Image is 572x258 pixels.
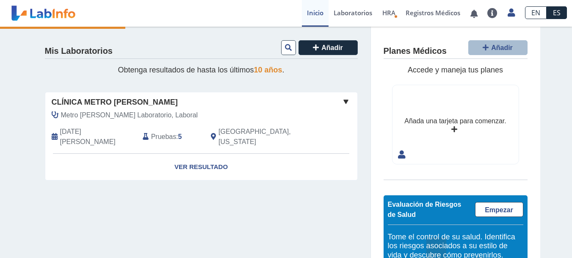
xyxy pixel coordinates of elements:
[334,8,372,17] font: Laboratorios
[178,133,182,140] font: 5
[491,44,513,51] font: Añadir
[531,8,540,17] font: EN
[218,128,291,145] font: [GEOGRAPHIC_DATA], [US_STATE]
[174,163,228,170] font: Ver resultado
[282,66,285,74] font: .
[176,133,178,140] font: :
[475,202,523,217] a: Empezar
[60,128,116,145] font: [DATE][PERSON_NAME]
[254,66,282,74] font: 10 años
[406,8,460,17] font: Registros Médicos
[485,206,513,214] font: Empezar
[118,66,254,74] font: Obtenga resultados de hasta los últimos
[298,40,358,55] button: Añadir
[321,44,343,51] font: Añadir
[382,8,395,17] font: HRA
[553,8,561,17] font: ES
[468,40,528,55] button: Añadir
[61,110,198,120] span: Metro Pavía Laboratorio, Laboral
[384,46,447,55] font: Planes Médicos
[45,46,113,55] font: Mis Laboratorios
[60,127,136,147] span: 29-08-2025
[307,8,323,17] font: Inicio
[404,117,506,125] font: Añada una tarjeta para comenzar.
[52,98,178,106] font: Clínica Metro [PERSON_NAME]
[151,133,176,140] font: Pruebas
[61,111,198,119] font: Metro [PERSON_NAME] Laboratorio, Laboral
[388,201,461,218] font: Evaluación de Riesgos de Salud
[408,66,503,74] font: Accede y maneja tus planes
[45,154,357,180] a: Ver resultado
[218,127,312,147] span: Carolina, Puerto Rico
